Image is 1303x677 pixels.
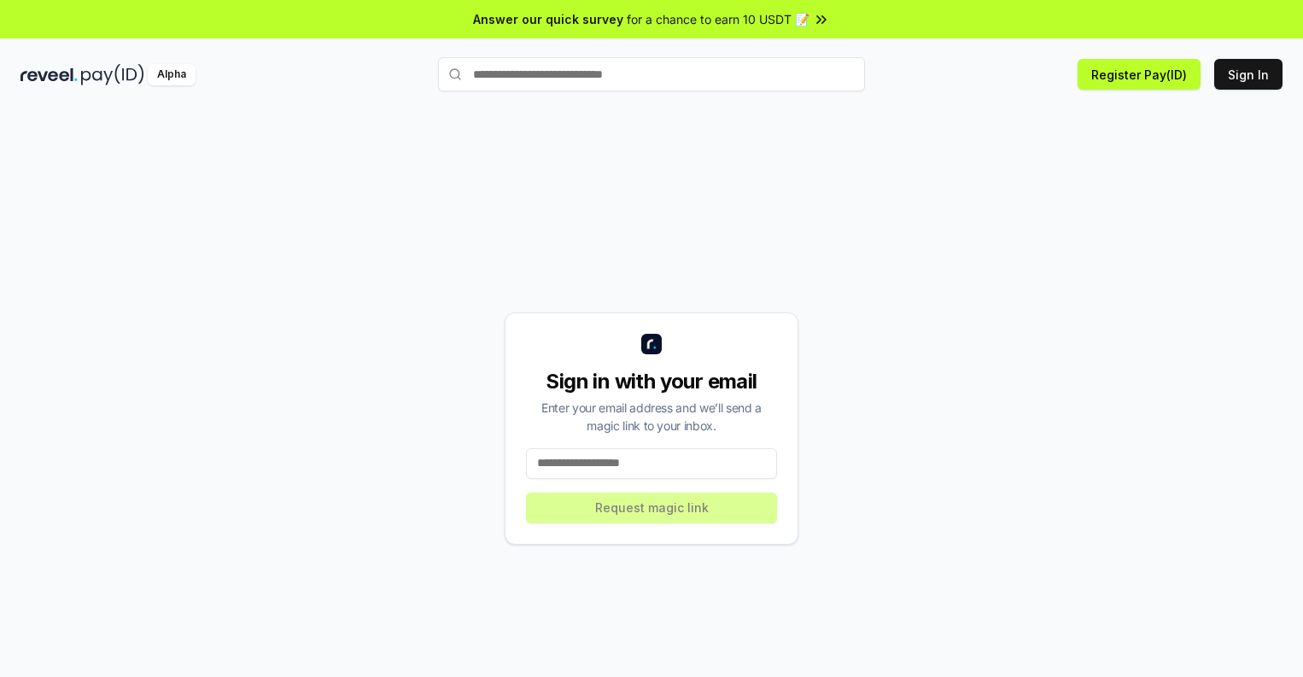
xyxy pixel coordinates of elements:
img: reveel_dark [20,64,78,85]
div: Enter your email address and we’ll send a magic link to your inbox. [526,399,777,435]
div: Alpha [148,64,196,85]
img: logo_small [641,334,662,354]
button: Sign In [1214,59,1283,90]
img: pay_id [81,64,144,85]
span: Answer our quick survey [473,10,623,28]
div: Sign in with your email [526,368,777,395]
button: Register Pay(ID) [1078,59,1201,90]
span: for a chance to earn 10 USDT 📝 [627,10,809,28]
